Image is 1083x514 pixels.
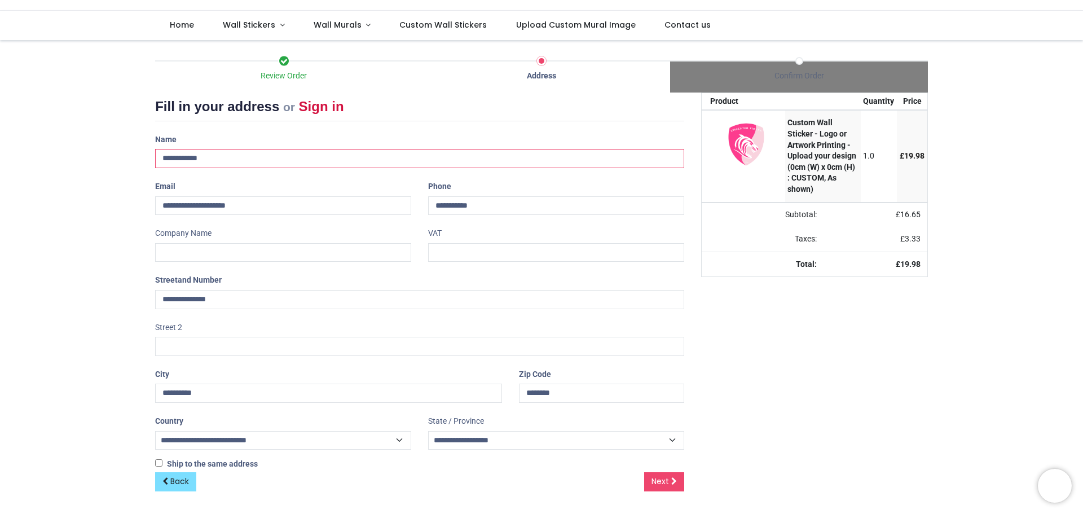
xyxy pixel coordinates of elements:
a: Next [644,472,684,491]
span: £ [900,151,924,160]
span: £ [900,234,921,243]
a: Wall Stickers [208,11,299,40]
strong: Total: [796,260,817,269]
th: Product [702,93,785,110]
th: Quantity [861,93,897,110]
span: 19.98 [900,260,921,269]
span: Wall Murals [314,19,362,30]
label: Ship to the same address [155,459,258,470]
a: Back [155,472,196,491]
td: Taxes: [702,227,824,252]
label: Email [155,177,175,196]
span: Wall Stickers [223,19,275,30]
div: Address [413,71,671,82]
strong: £ [896,260,921,269]
label: VAT [428,224,442,243]
span: Custom Wall Stickers [399,19,487,30]
label: City [155,365,169,384]
label: Name [155,130,177,150]
span: Upload Custom Mural Image [516,19,636,30]
label: Country [155,412,183,431]
span: 3.33 [905,234,921,243]
a: Sign in [299,99,344,114]
strong: Custom Wall Sticker - Logo or Artwork Printing - Upload your design (0cm (W) x 0cm (H) : CUSTOM, ... [787,118,856,194]
small: or [283,100,295,113]
span: 19.98 [904,151,924,160]
label: Street [155,271,222,290]
iframe: Brevo live chat [1038,469,1072,503]
span: Back [170,476,189,487]
span: Contact us [664,19,711,30]
span: Fill in your address [155,99,279,114]
span: and Number [178,275,222,284]
span: £ [896,210,921,219]
label: Company Name [155,224,212,243]
input: Ship to the same address [155,459,162,467]
div: Review Order [155,71,413,82]
span: 16.65 [900,210,921,219]
th: Price [897,93,927,110]
label: Street 2 [155,318,182,337]
label: Zip Code [519,365,551,384]
label: Phone [428,177,451,196]
span: Next [651,476,669,487]
a: Wall Murals [299,11,385,40]
img: AAAAAZJREFUAwDbjC9fRtDDGgAAAABJRU5ErkJggg== [710,117,782,172]
span: Home [170,19,194,30]
td: Subtotal: [702,203,824,227]
div: Confirm Order [670,71,928,82]
label: State / Province [428,412,484,431]
div: 1.0 [863,151,894,162]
